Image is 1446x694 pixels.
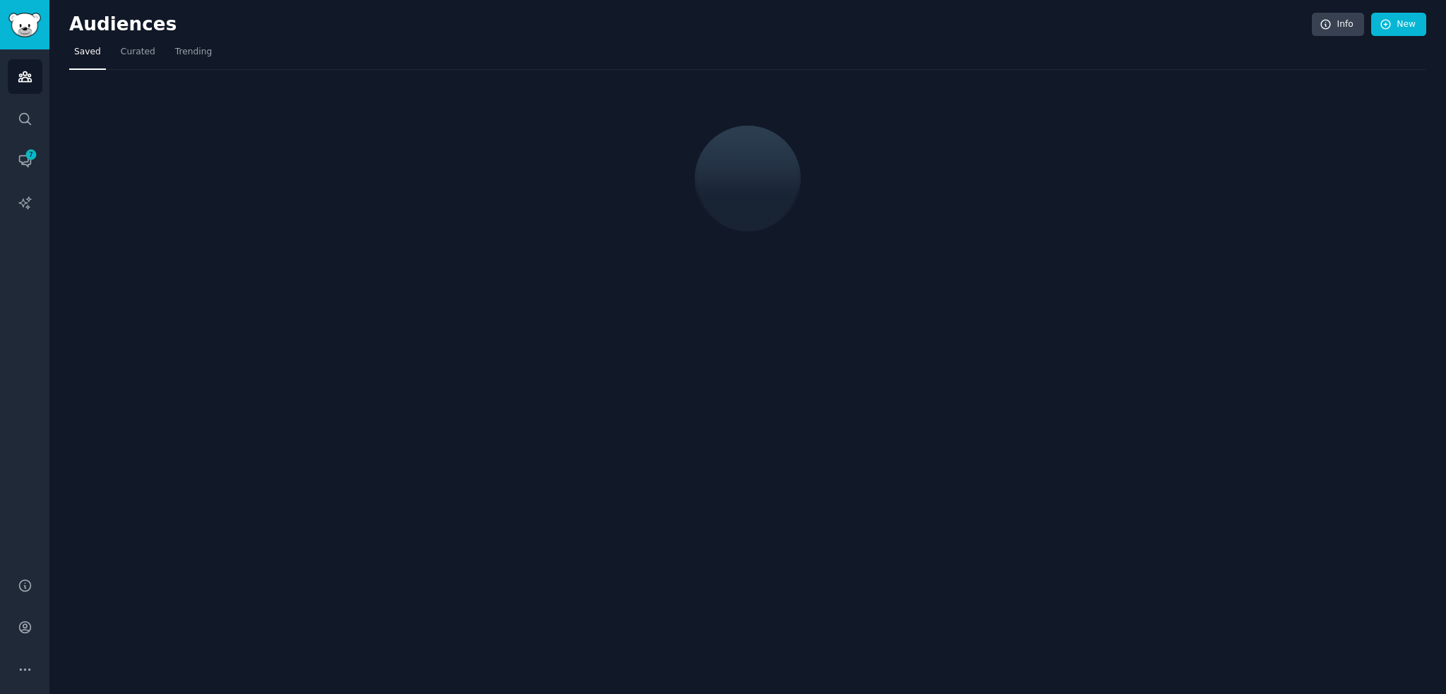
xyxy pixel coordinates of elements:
[1371,13,1426,37] a: New
[25,150,37,160] span: 7
[1312,13,1364,37] a: Info
[175,46,212,59] span: Trending
[69,13,1312,36] h2: Audiences
[121,46,155,59] span: Curated
[69,41,106,70] a: Saved
[8,143,42,178] a: 7
[74,46,101,59] span: Saved
[116,41,160,70] a: Curated
[8,13,41,37] img: GummySearch logo
[170,41,217,70] a: Trending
